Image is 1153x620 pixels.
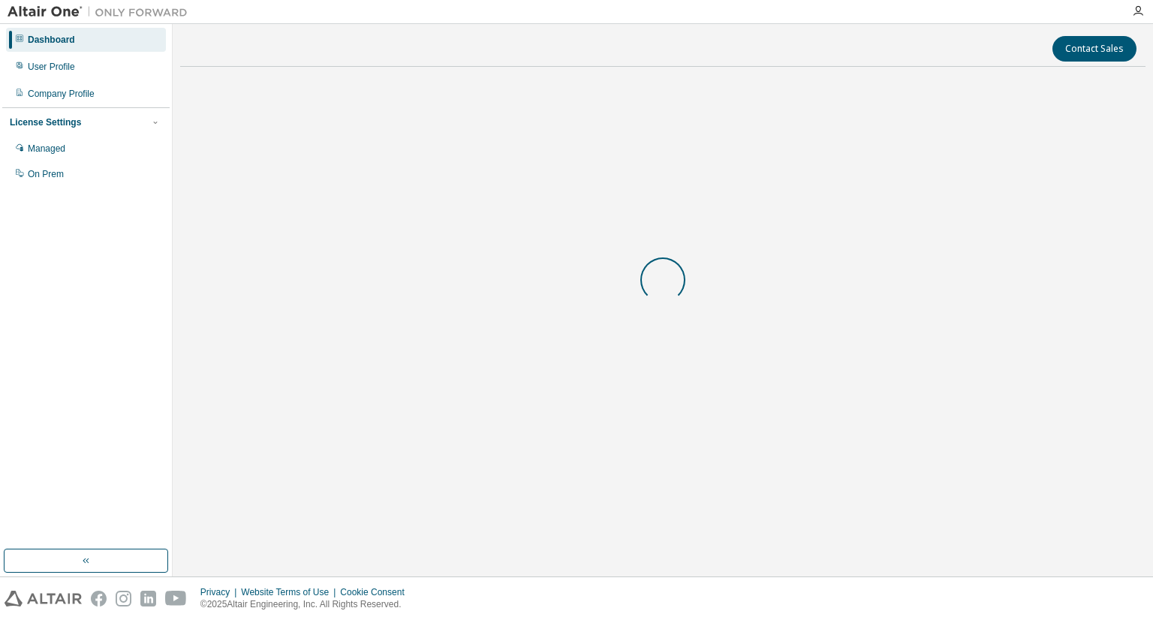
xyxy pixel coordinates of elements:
[165,591,187,606] img: youtube.svg
[28,143,65,155] div: Managed
[28,34,75,46] div: Dashboard
[91,591,107,606] img: facebook.svg
[5,591,82,606] img: altair_logo.svg
[200,586,241,598] div: Privacy
[10,116,81,128] div: License Settings
[140,591,156,606] img: linkedin.svg
[340,586,413,598] div: Cookie Consent
[28,168,64,180] div: On Prem
[28,61,75,73] div: User Profile
[241,586,340,598] div: Website Terms of Use
[200,598,414,611] p: © 2025 Altair Engineering, Inc. All Rights Reserved.
[8,5,195,20] img: Altair One
[116,591,131,606] img: instagram.svg
[28,88,95,100] div: Company Profile
[1052,36,1136,62] button: Contact Sales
